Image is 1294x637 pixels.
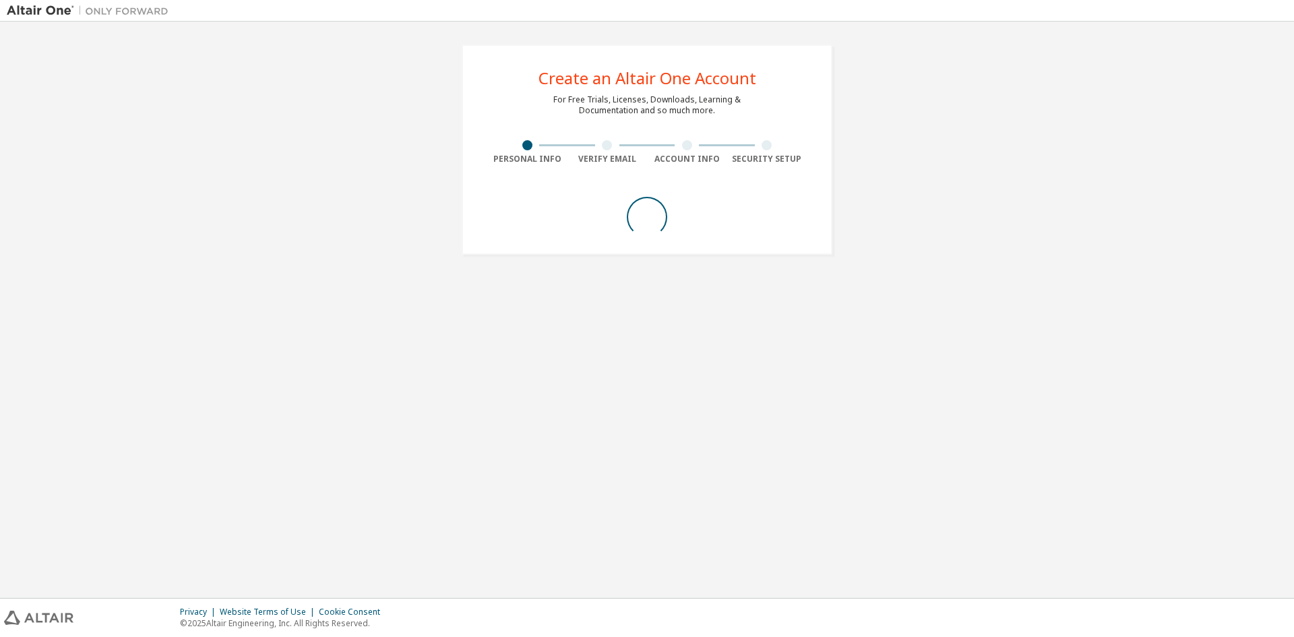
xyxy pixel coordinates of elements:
[180,607,220,617] div: Privacy
[180,617,388,629] p: © 2025 Altair Engineering, Inc. All Rights Reserved.
[7,4,175,18] img: Altair One
[220,607,319,617] div: Website Terms of Use
[567,154,648,164] div: Verify Email
[727,154,807,164] div: Security Setup
[4,611,73,625] img: altair_logo.svg
[538,70,756,86] div: Create an Altair One Account
[647,154,727,164] div: Account Info
[487,154,567,164] div: Personal Info
[553,94,741,116] div: For Free Trials, Licenses, Downloads, Learning & Documentation and so much more.
[319,607,388,617] div: Cookie Consent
